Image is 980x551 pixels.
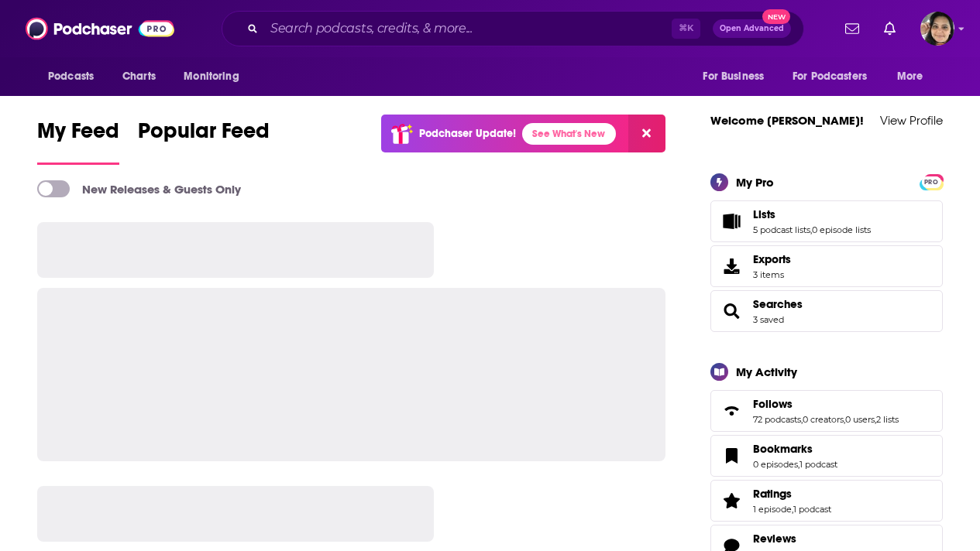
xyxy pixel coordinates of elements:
[138,118,270,153] span: Popular Feed
[875,414,876,425] span: ,
[792,504,793,515] span: ,
[710,245,943,287] a: Exports
[753,397,899,411] a: Follows
[692,62,783,91] button: open menu
[876,414,899,425] a: 2 lists
[845,414,875,425] a: 0 users
[897,66,923,87] span: More
[184,66,239,87] span: Monitoring
[799,459,837,470] a: 1 podcast
[753,269,791,280] span: 3 items
[720,25,784,33] span: Open Advanced
[753,442,813,456] span: Bookmarks
[138,118,270,165] a: Popular Feed
[753,252,791,266] span: Exports
[37,180,241,197] a: New Releases & Guests Only
[753,459,798,470] a: 0 episodes
[710,290,943,332] span: Searches
[264,16,672,41] input: Search podcasts, credits, & more...
[793,504,831,515] a: 1 podcast
[710,435,943,477] span: Bookmarks
[710,200,943,242] span: Lists
[122,66,156,87] span: Charts
[710,390,943,432] span: Follows
[753,532,796,546] span: Reviews
[782,62,889,91] button: open menu
[803,414,844,425] a: 0 creators
[222,11,804,46] div: Search podcasts, credits, & more...
[716,490,747,512] a: Ratings
[713,19,791,38] button: Open AdvancedNew
[753,207,871,221] a: Lists
[880,113,943,128] a: View Profile
[920,12,954,46] img: User Profile
[793,66,867,87] span: For Podcasters
[703,66,764,87] span: For Business
[762,9,790,24] span: New
[753,207,775,221] span: Lists
[920,12,954,46] span: Logged in as shelbyjanner
[922,175,940,187] a: PRO
[753,297,803,311] a: Searches
[716,300,747,322] a: Searches
[716,400,747,422] a: Follows
[522,123,616,145] a: See What's New
[710,480,943,522] span: Ratings
[753,487,792,501] span: Ratings
[37,118,119,165] a: My Feed
[839,15,865,42] a: Show notifications dropdown
[920,12,954,46] button: Show profile menu
[716,210,747,232] a: Lists
[844,414,845,425] span: ,
[753,314,784,325] a: 3 saved
[37,118,119,153] span: My Feed
[801,414,803,425] span: ,
[716,445,747,467] a: Bookmarks
[753,532,837,546] a: Reviews
[812,224,871,235] a: 0 episode lists
[419,127,516,140] p: Podchaser Update!
[886,62,943,91] button: open menu
[48,66,94,87] span: Podcasts
[26,14,174,43] img: Podchaser - Follow, Share and Rate Podcasts
[672,19,700,39] span: ⌘ K
[37,62,114,91] button: open menu
[922,176,940,188] span: PRO
[810,224,812,235] span: ,
[878,15,902,42] a: Show notifications dropdown
[736,175,774,190] div: My Pro
[173,62,259,91] button: open menu
[736,364,797,379] div: My Activity
[753,414,801,425] a: 72 podcasts
[753,487,831,501] a: Ratings
[112,62,165,91] a: Charts
[753,442,837,456] a: Bookmarks
[753,397,793,411] span: Follows
[753,224,810,235] a: 5 podcast lists
[798,459,799,470] span: ,
[710,113,864,128] a: Welcome [PERSON_NAME]!
[753,504,792,515] a: 1 episode
[716,255,747,277] span: Exports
